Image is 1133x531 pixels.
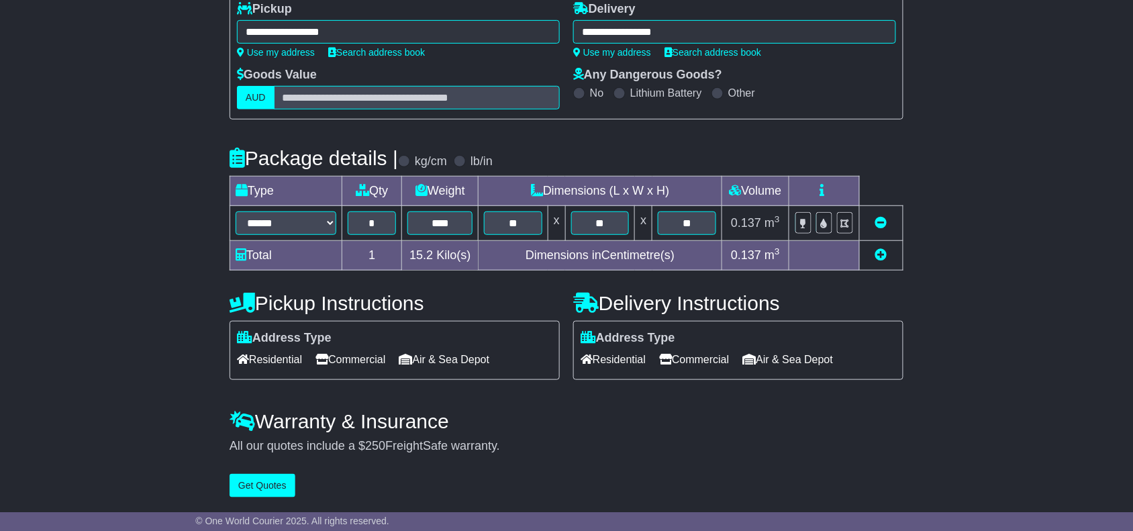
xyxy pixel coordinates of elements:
a: Add new item [875,248,887,262]
a: Search address book [328,47,425,58]
span: Commercial [315,349,385,370]
label: Address Type [581,331,675,346]
span: Residential [237,349,302,370]
label: Address Type [237,331,332,346]
span: 250 [365,439,385,452]
h4: Delivery Instructions [573,292,903,314]
span: m [765,216,780,230]
button: Get Quotes [230,474,295,497]
label: No [590,87,603,99]
span: 15.2 [409,248,433,262]
a: Use my address [573,47,651,58]
span: m [765,248,780,262]
td: Total [230,241,342,271]
label: Pickup [237,2,292,17]
sup: 3 [775,214,780,224]
a: Search address book [664,47,761,58]
span: Air & Sea Depot [743,349,834,370]
span: 0.137 [731,248,761,262]
label: Delivery [573,2,636,17]
sup: 3 [775,246,780,256]
span: © One World Courier 2025. All rights reserved. [195,516,389,526]
span: Air & Sea Depot [399,349,490,370]
label: lb/in [471,154,493,169]
h4: Package details | [230,147,398,169]
label: AUD [237,86,275,109]
td: Volume [722,177,789,206]
td: Kilo(s) [402,241,479,271]
h4: Pickup Instructions [230,292,560,314]
div: All our quotes include a $ FreightSafe warranty. [230,439,903,454]
label: Goods Value [237,68,317,83]
span: Commercial [659,349,729,370]
td: Dimensions (L x W x H) [479,177,722,206]
td: Type [230,177,342,206]
td: Weight [402,177,479,206]
h4: Warranty & Insurance [230,410,903,432]
label: kg/cm [415,154,447,169]
span: Residential [581,349,646,370]
td: x [548,206,565,241]
a: Remove this item [875,216,887,230]
span: 0.137 [731,216,761,230]
td: Dimensions in Centimetre(s) [479,241,722,271]
a: Use my address [237,47,315,58]
td: 1 [342,241,402,271]
td: x [635,206,652,241]
label: Lithium Battery [630,87,702,99]
label: Other [728,87,755,99]
label: Any Dangerous Goods? [573,68,722,83]
td: Qty [342,177,402,206]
